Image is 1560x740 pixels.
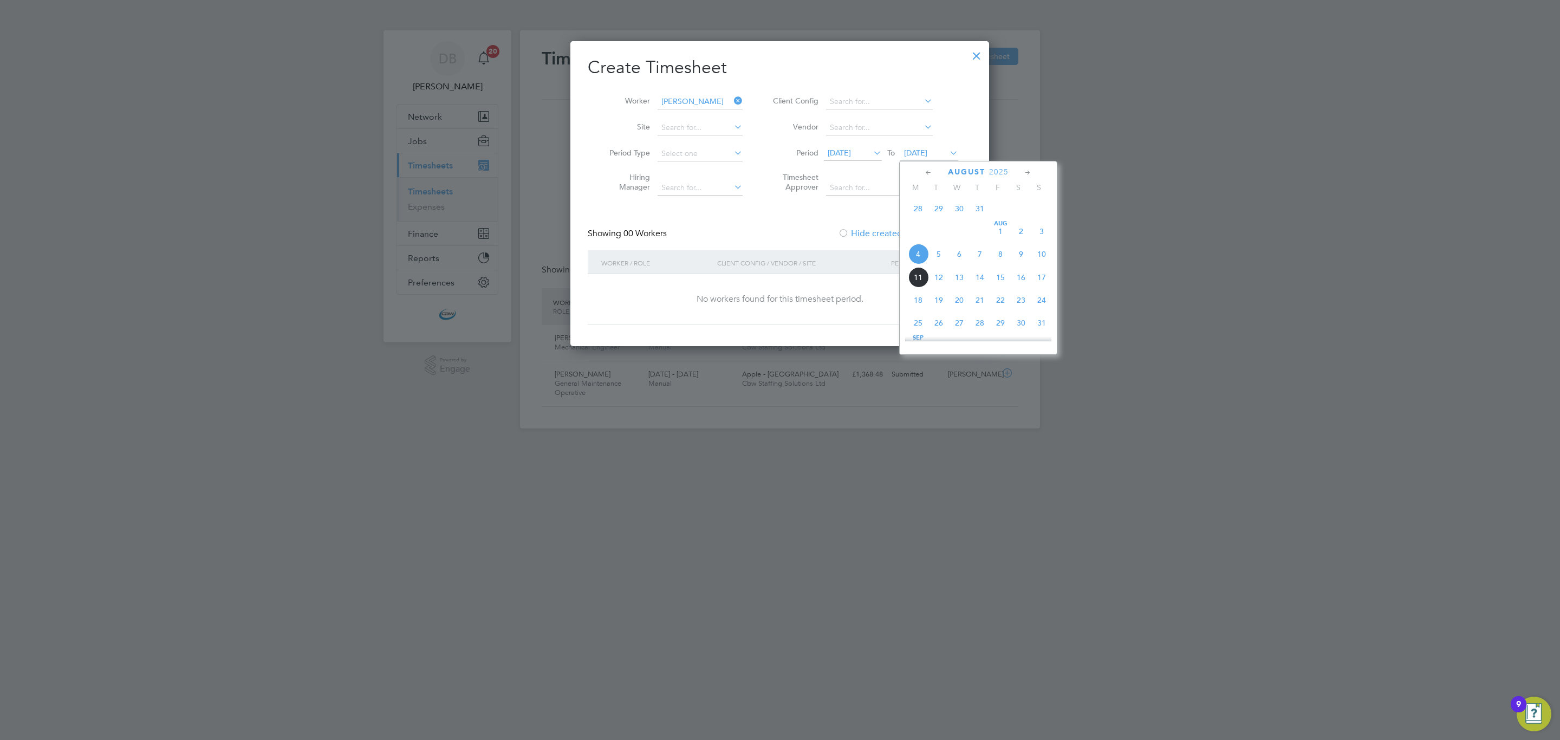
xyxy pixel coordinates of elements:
label: Period [770,148,818,158]
label: Hiring Manager [601,172,650,192]
span: 3 [949,335,970,356]
span: 18 [908,290,928,310]
span: 8 [990,244,1011,264]
button: Open Resource Center, 9 new notifications [1517,697,1551,731]
span: 13 [949,267,970,288]
span: 10 [1031,244,1052,264]
span: 12 [928,267,949,288]
span: August [948,167,985,177]
span: S [1008,183,1029,192]
span: 2025 [989,167,1009,177]
span: 2 [928,335,949,356]
span: M [905,183,926,192]
span: 20 [949,290,970,310]
h2: Create Timesheet [588,56,972,79]
label: Worker [601,96,650,106]
input: Search for... [658,120,743,135]
span: 15 [990,267,1011,288]
span: 23 [1011,290,1031,310]
span: 6 [1011,335,1031,356]
span: 14 [970,267,990,288]
span: 7 [970,244,990,264]
span: 25 [908,313,928,333]
span: 5 [990,335,1011,356]
span: S [1029,183,1049,192]
input: Search for... [658,94,743,109]
label: Period Type [601,148,650,158]
div: Period [888,250,961,275]
input: Search for... [658,180,743,196]
label: Timesheet Approver [770,172,818,192]
span: 29 [990,313,1011,333]
span: 24 [1031,290,1052,310]
span: F [987,183,1008,192]
span: 27 [949,313,970,333]
span: 1 [990,221,1011,242]
label: Client Config [770,96,818,106]
label: Site [601,122,650,132]
span: 19 [928,290,949,310]
span: W [946,183,967,192]
div: No workers found for this timesheet period. [599,294,961,305]
span: 22 [990,290,1011,310]
span: T [967,183,987,192]
div: Showing [588,228,669,239]
input: Search for... [826,94,933,109]
span: 3 [1031,221,1052,242]
span: [DATE] [904,148,927,158]
span: 17 [1031,267,1052,288]
label: Vendor [770,122,818,132]
span: 6 [949,244,970,264]
div: Worker / Role [599,250,714,275]
span: 26 [928,313,949,333]
span: 9 [1011,244,1031,264]
div: Client Config / Vendor / Site [714,250,888,275]
span: 28 [970,313,990,333]
span: 2 [1011,221,1031,242]
input: Search for... [826,120,933,135]
span: 00 Workers [623,228,667,239]
span: 7 [1031,335,1052,356]
span: 21 [970,290,990,310]
span: 29 [928,198,949,219]
span: 30 [949,198,970,219]
span: 11 [908,267,928,288]
span: 28 [908,198,928,219]
input: Search for... [826,180,933,196]
span: 31 [970,198,990,219]
input: Select one [658,146,743,161]
span: 30 [1011,313,1031,333]
span: 16 [1011,267,1031,288]
span: Sep [908,335,928,341]
span: 5 [928,244,949,264]
span: Aug [990,221,1011,226]
span: 4 [908,244,928,264]
span: T [926,183,946,192]
span: 4 [970,335,990,356]
label: Hide created timesheets [838,228,948,239]
span: To [884,146,898,160]
div: 9 [1516,704,1521,718]
span: 1 [908,335,928,356]
span: 31 [1031,313,1052,333]
span: [DATE] [828,148,851,158]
